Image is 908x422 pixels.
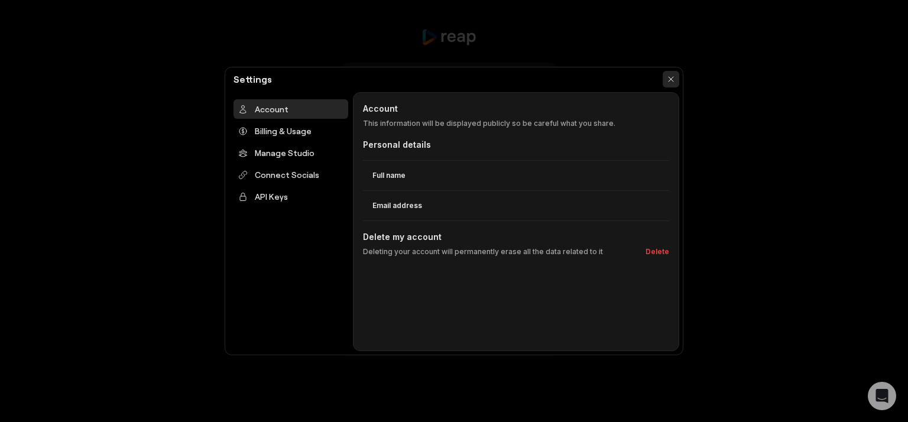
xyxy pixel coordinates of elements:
div: Account [234,99,348,119]
button: Delete [641,246,669,257]
p: This information will be displayed publicly so be careful what you share. [363,118,669,129]
div: Billing & Usage [234,121,348,141]
div: API Keys [234,187,348,206]
div: Personal details [363,138,669,151]
h2: Settings [229,72,277,86]
div: Connect Socials [234,165,348,184]
h2: Account [363,102,669,115]
div: Manage Studio [234,143,348,163]
dt: Email address [363,200,462,211]
p: Deleting your account will permanently erase all the data related to it [363,246,603,257]
h2: Delete my account [363,231,669,243]
dt: Full name [363,170,462,181]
